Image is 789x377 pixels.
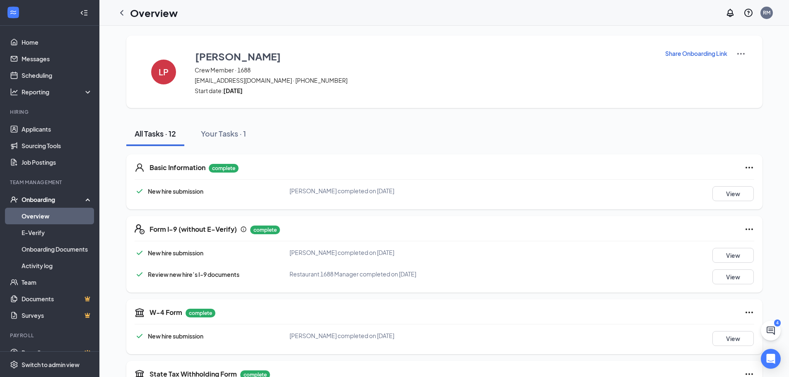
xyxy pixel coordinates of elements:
span: [PERSON_NAME] completed on [DATE] [290,249,394,256]
a: DocumentsCrown [22,291,92,307]
svg: Analysis [10,88,18,96]
span: Review new hire’s I-9 documents [148,271,239,278]
span: Crew Member · 1688 [195,66,654,74]
h5: W-4 Form [150,308,182,317]
svg: Settings [10,360,18,369]
a: Home [22,34,92,50]
strong: [DATE] [223,87,243,94]
a: Job Postings [22,154,92,170]
div: 4 [774,319,781,327]
p: Share Onboarding Link [665,49,727,58]
a: Activity log [22,257,92,274]
a: SurveysCrown [22,307,92,324]
svg: ChevronLeft [117,8,127,18]
button: View [712,269,754,284]
svg: WorkstreamLogo [9,8,17,17]
a: Applicants [22,121,92,137]
div: All Tasks · 12 [135,128,176,139]
span: New hire submission [148,332,203,340]
svg: User [135,163,145,173]
a: Messages [22,50,92,67]
div: Open Intercom Messenger [761,349,781,369]
img: More Actions [736,49,746,59]
a: Sourcing Tools [22,137,92,154]
button: View [712,331,754,346]
div: Payroll [10,332,91,339]
span: Start date: [195,86,654,95]
button: View [712,186,754,201]
button: [PERSON_NAME] [195,49,654,64]
svg: TaxGovernmentIcon [135,307,145,317]
p: complete [209,164,239,173]
svg: UserCheck [10,195,18,204]
a: Team [22,274,92,291]
button: View [712,248,754,263]
svg: Checkmark [135,269,145,279]
svg: Checkmark [135,331,145,341]
h3: [PERSON_NAME] [195,49,281,63]
span: Restaurant 1688 Manager completed on [DATE] [290,270,416,278]
svg: Ellipses [744,307,754,317]
div: Reporting [22,88,93,96]
div: Your Tasks · 1 [201,128,246,139]
svg: Ellipses [744,163,754,173]
h1: Overview [130,6,178,20]
h5: Basic Information [150,163,205,172]
h5: Form I-9 (without E-Verify) [150,225,237,234]
span: [PERSON_NAME] completed on [DATE] [290,187,394,195]
svg: QuestionInfo [743,8,753,18]
button: Share Onboarding Link [665,49,728,58]
svg: Checkmark [135,186,145,196]
span: New hire submission [148,187,203,195]
span: [EMAIL_ADDRESS][DOMAIN_NAME] · [PHONE_NUMBER] [195,76,654,84]
span: [PERSON_NAME] completed on [DATE] [290,332,394,339]
svg: Info [240,226,247,233]
svg: Notifications [725,8,735,18]
svg: Collapse [80,9,88,17]
a: PayrollCrown [22,344,92,361]
a: E-Verify [22,224,92,241]
h4: LP [159,69,169,75]
div: Hiring [10,108,91,115]
button: ChatActive [761,321,781,341]
div: Switch to admin view [22,360,80,369]
a: Overview [22,208,92,224]
p: complete [186,309,215,317]
a: Onboarding Documents [22,241,92,257]
div: Onboarding [22,195,85,204]
svg: Checkmark [135,248,145,258]
p: complete [250,226,280,234]
span: New hire submission [148,249,203,257]
svg: Ellipses [744,224,754,234]
svg: ChatActive [766,326,776,336]
svg: FormI9EVerifyIcon [135,224,145,234]
button: LP [143,49,184,95]
a: Scheduling [22,67,92,84]
div: RM [763,9,770,16]
div: Team Management [10,179,91,186]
